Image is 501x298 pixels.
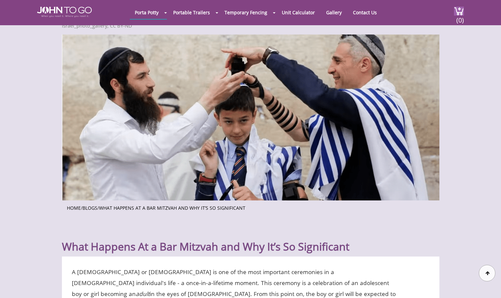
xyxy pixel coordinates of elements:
p: Israel_photo_gallery, CC BY-ND [62,20,439,31]
a: Portable Trailers [168,6,215,19]
em: adult [136,290,150,298]
a: Temporary Fencing [220,6,272,19]
a: Gallery [321,6,347,19]
a: What Happens At a Bar Mitzvah and Why It’s So Significant [99,205,245,211]
button: Live Chat [475,271,501,298]
a: Blogs [82,205,97,211]
a: Home [67,205,81,211]
img: cart a [454,7,464,16]
a: Unit Calculator [277,6,320,19]
span: (0) [456,10,464,25]
a: Porta Potty [130,6,164,19]
img: JOHN to go [37,7,92,17]
ul: / / [67,203,434,211]
a: Contact Us [348,6,382,19]
h1: What Happens At a Bar Mitzvah and Why It’s So Significant [62,224,439,253]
